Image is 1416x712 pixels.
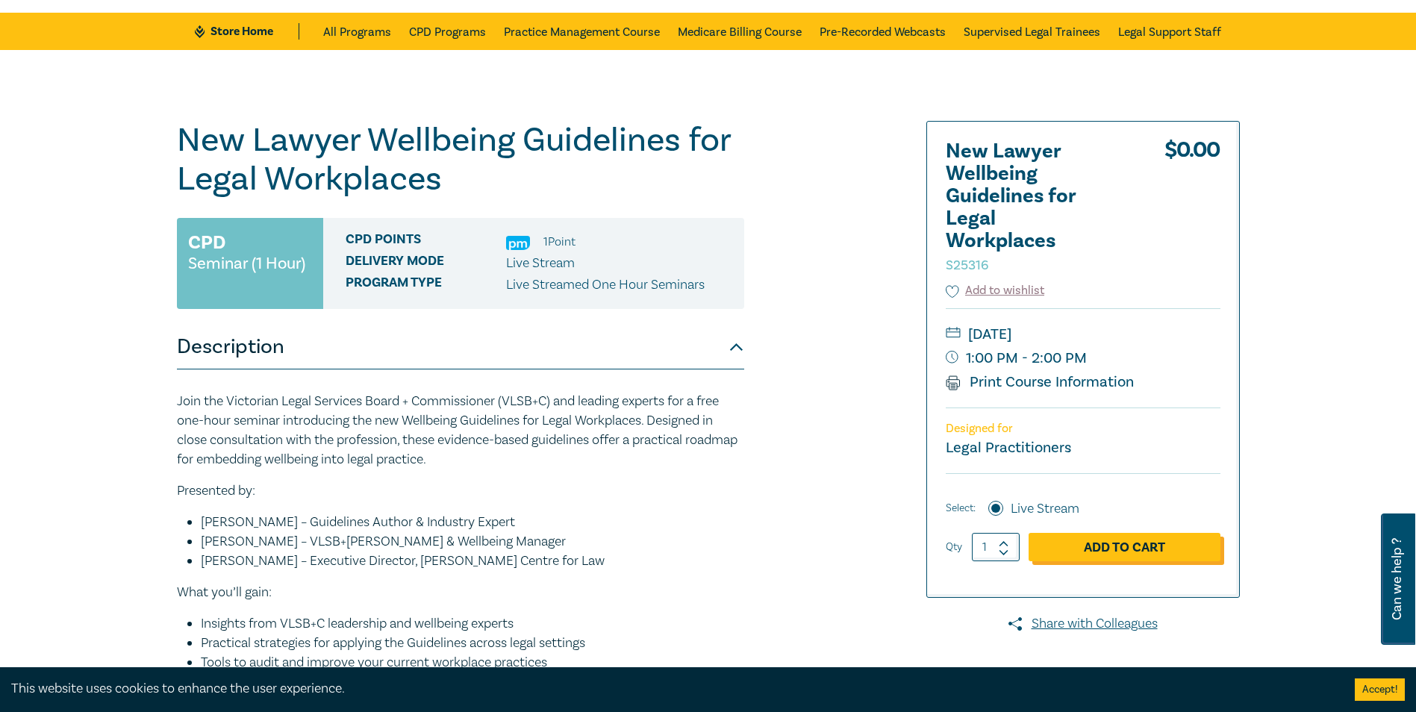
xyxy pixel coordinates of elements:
button: Accept cookies [1355,678,1405,701]
a: All Programs [323,13,391,50]
span: Live Stream [506,254,575,272]
li: Insights from VLSB+C leadership and wellbeing experts [201,614,744,634]
p: What you’ll gain: [177,583,744,602]
a: Supervised Legal Trainees [964,13,1100,50]
small: Legal Practitioners [946,438,1071,458]
a: Pre-Recorded Webcasts [820,13,946,50]
a: Share with Colleagues [926,614,1240,634]
span: Can we help ? [1390,522,1404,636]
a: Practice Management Course [504,13,660,50]
label: Live Stream [1011,499,1079,519]
small: S25316 [946,257,988,274]
a: Medicare Billing Course [678,13,802,50]
span: Program type [346,275,506,295]
li: [PERSON_NAME] – Guidelines Author & Industry Expert [201,513,744,532]
li: 1 Point [543,232,576,252]
div: $ 0.00 [1164,140,1220,282]
button: Add to wishlist [946,282,1045,299]
input: 1 [972,533,1020,561]
a: CPD Programs [409,13,486,50]
h1: New Lawyer Wellbeing Guidelines for Legal Workplaces [177,121,744,199]
label: Qty [946,539,962,555]
a: Print Course Information [946,372,1135,392]
button: Description [177,325,744,369]
li: Tools to audit and improve your current workplace practices [201,653,744,672]
li: [PERSON_NAME] – Executive Director, [PERSON_NAME] Centre for Law [201,552,744,571]
p: Designed for [946,422,1220,436]
small: Seminar (1 Hour) [188,256,305,271]
div: This website uses cookies to enhance the user experience. [11,679,1332,699]
img: Practice Management & Business Skills [506,236,530,250]
li: Practical strategies for applying the Guidelines across legal settings [201,634,744,653]
p: Live Streamed One Hour Seminars [506,275,705,295]
a: Store Home [195,23,299,40]
span: Select: [946,500,976,516]
a: Legal Support Staff [1118,13,1221,50]
small: 1:00 PM - 2:00 PM [946,346,1220,370]
p: Presented by: [177,481,744,501]
span: CPD Points [346,232,506,252]
p: Join the Victorian Legal Services Board + Commissioner (VLSB+C) and leading experts for a free on... [177,392,744,469]
h2: New Lawyer Wellbeing Guidelines for Legal Workplaces [946,140,1110,275]
h3: CPD [188,229,225,256]
a: Add to Cart [1029,533,1220,561]
span: Delivery Mode [346,254,506,273]
small: [DATE] [946,322,1220,346]
li: [PERSON_NAME] – VLSB+[PERSON_NAME] & Wellbeing Manager [201,532,744,552]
